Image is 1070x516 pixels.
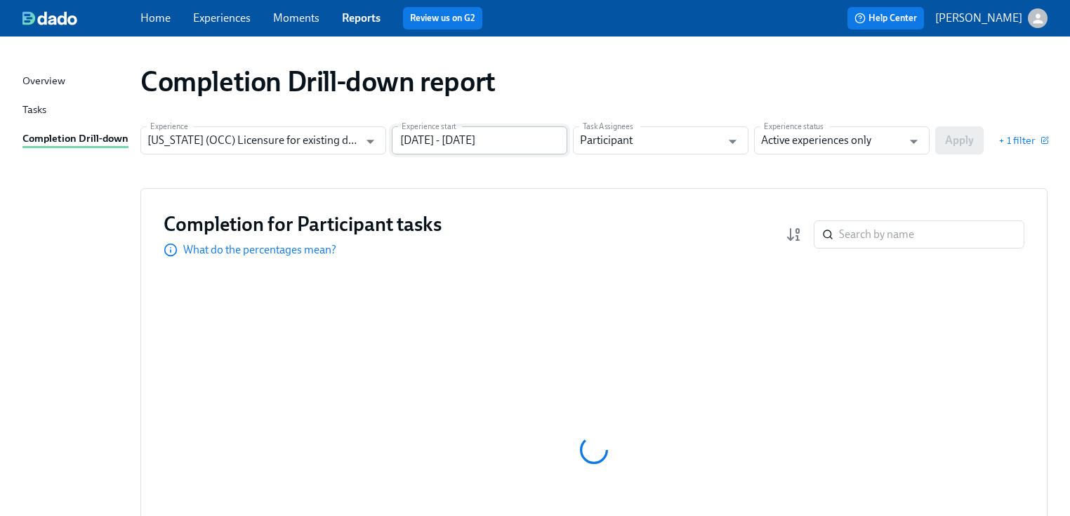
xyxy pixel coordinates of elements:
[22,11,140,25] a: dado
[935,8,1048,28] button: [PERSON_NAME]
[786,226,802,243] svg: Completion rate (low to high)
[183,242,336,258] p: What do the percentages mean?
[847,7,924,29] button: Help Center
[839,220,1024,249] input: Search by name
[164,211,442,237] h3: Completion for Participant tasks
[273,11,319,25] a: Moments
[22,102,129,119] a: Tasks
[722,131,744,152] button: Open
[140,65,496,98] h1: Completion Drill-down report
[22,11,77,25] img: dado
[854,11,917,25] span: Help Center
[22,102,46,119] div: Tasks
[22,131,129,148] a: Completion Drill-down
[140,11,171,25] a: Home
[935,11,1022,26] p: [PERSON_NAME]
[22,73,129,91] a: Overview
[342,11,381,25] a: Reports
[193,11,251,25] a: Experiences
[359,131,381,152] button: Open
[410,11,475,25] a: Review us on G2
[22,73,65,91] div: Overview
[403,7,482,29] button: Review us on G2
[903,131,925,152] button: Open
[22,131,128,148] div: Completion Drill-down
[998,133,1048,147] button: + 1 filter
